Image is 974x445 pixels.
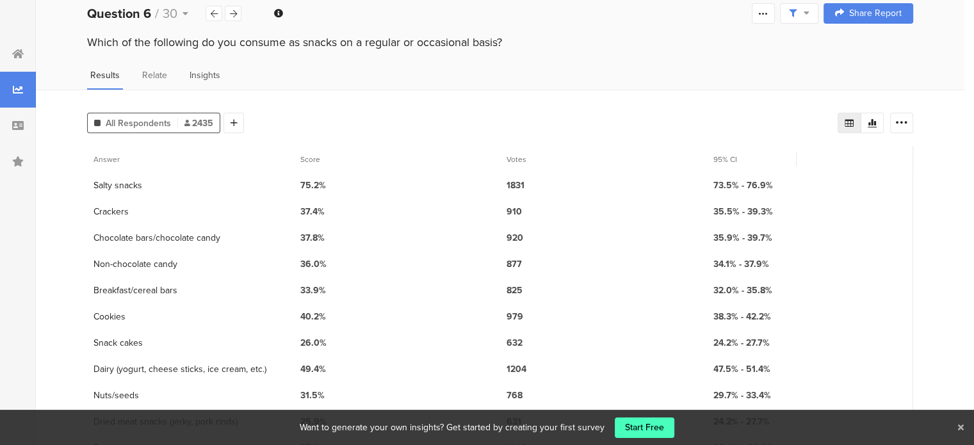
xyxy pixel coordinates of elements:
section: Crackers [93,205,129,218]
span: 920 [507,231,523,245]
span: 37.4% [300,205,325,218]
span: 910 [507,205,522,218]
span: Results [90,69,120,82]
span: 73.5% - 76.9% [713,179,773,192]
section: Dairy (yogurt, cheese sticks, ice cream, etc.) [93,362,266,376]
span: 75.2% [300,179,326,192]
span: 30 [163,4,177,23]
span: 877 [507,257,522,271]
span: 32.0% - 35.8% [713,284,772,297]
span: 2435 [184,117,213,130]
span: Insights [190,69,220,82]
span: Answer [93,154,120,165]
span: 40.2% [300,310,326,323]
span: 33.9% [300,284,326,297]
span: 37.8% [300,231,325,245]
section: Nuts/seeds [93,389,139,402]
div: Which of the following do you consume as snacks on a regular or occasional basis? [87,34,913,51]
section: Breakfast/cereal bars [93,284,177,297]
section: Cookies [93,310,126,323]
span: Votes [507,154,526,165]
section: Non-chocolate candy [93,257,177,271]
span: 768 [507,389,523,402]
span: / [155,4,159,23]
span: 825 [507,284,523,297]
span: 1831 [507,179,524,192]
span: 35.5% - 39.3% [713,205,773,218]
span: 1204 [507,362,526,376]
a: Start Free [615,417,674,438]
section: Salty snacks [93,179,142,192]
span: 29.7% - 33.4% [713,389,771,402]
span: 31.5% [300,389,325,402]
span: 979 [507,310,523,323]
span: All Respondents [106,117,171,130]
span: 38.3% - 42.2% [713,310,771,323]
section: Snack cakes [93,336,143,350]
span: 24.2% - 27.7% [713,336,770,350]
span: 36.0% [300,257,327,271]
span: 95% CI [713,154,737,165]
span: 49.4% [300,362,326,376]
div: Get started by creating your first survey [446,421,605,434]
span: Relate [142,69,167,82]
b: Question 6 [87,4,151,23]
section: Chocolate bars/chocolate candy [93,231,220,245]
span: 35.9% - 39.7% [713,231,772,245]
span: Share Report [849,9,902,18]
span: 34.1% - 37.9% [713,257,769,271]
span: Score [300,154,320,165]
div: Want to generate your own insights? [300,421,444,434]
span: 47.5% - 51.4% [713,362,770,376]
span: 26.0% [300,336,327,350]
span: 632 [507,336,523,350]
